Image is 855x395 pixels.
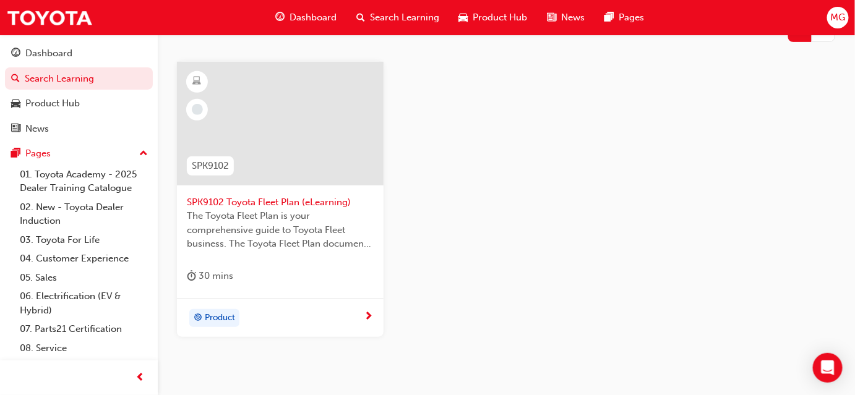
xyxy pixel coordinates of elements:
[187,209,374,251] span: The Toyota Fleet Plan is your comprehensive guide to Toyota Fleet business. The Toyota Fleet Plan...
[177,62,384,338] a: SPK9102SPK9102 Toyota Fleet Plan (eLearning)The Toyota Fleet Plan is your comprehensive guide to ...
[205,311,235,325] span: Product
[813,353,843,383] div: Open Intercom Messenger
[290,11,337,25] span: Dashboard
[11,74,20,85] span: search-icon
[830,11,845,25] span: MG
[25,46,72,61] div: Dashboard
[827,7,849,28] button: MG
[265,5,346,30] a: guage-iconDashboard
[619,11,645,25] span: Pages
[193,74,202,90] span: learningResourceType_ELEARNING-icon
[11,48,20,59] span: guage-icon
[25,96,80,111] div: Product Hub
[605,10,614,25] span: pages-icon
[364,312,374,323] span: next-icon
[595,5,655,30] a: pages-iconPages
[25,122,49,136] div: News
[5,117,153,140] a: News
[6,4,93,32] img: Trak
[473,11,528,25] span: Product Hub
[5,42,153,65] a: Dashboard
[15,268,153,287] a: 05. Sales
[11,148,20,159] span: pages-icon
[5,92,153,115] a: Product Hub
[194,310,202,326] span: target-icon
[187,268,233,284] div: 30 mins
[192,159,229,173] span: SPK9102
[346,5,449,30] a: search-iconSearch Learning
[136,370,145,386] span: prev-icon
[15,339,153,358] a: 08. Service
[15,165,153,198] a: 01. Toyota Academy - 2025 Dealer Training Catalogue
[15,357,153,376] a: 09. Technical Training
[275,10,285,25] span: guage-icon
[15,249,153,268] a: 04. Customer Experience
[5,142,153,165] button: Pages
[562,11,585,25] span: News
[5,67,153,90] a: Search Learning
[459,10,468,25] span: car-icon
[449,5,538,30] a: car-iconProduct Hub
[187,268,196,284] span: duration-icon
[15,231,153,250] a: 03. Toyota For Life
[192,104,203,115] span: learningRecordVerb_NONE-icon
[187,195,374,210] span: SPK9102 Toyota Fleet Plan (eLearning)
[15,287,153,320] a: 06. Electrification (EV & Hybrid)
[25,147,51,161] div: Pages
[370,11,439,25] span: Search Learning
[11,98,20,109] span: car-icon
[15,198,153,231] a: 02. New - Toyota Dealer Induction
[15,320,153,339] a: 07. Parts21 Certification
[139,146,148,162] span: up-icon
[11,124,20,135] span: news-icon
[5,40,153,142] button: DashboardSearch LearningProduct HubNews
[356,10,365,25] span: search-icon
[538,5,595,30] a: news-iconNews
[548,10,557,25] span: news-icon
